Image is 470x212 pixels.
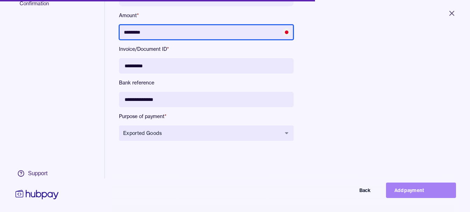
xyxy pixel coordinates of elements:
button: Back [309,183,379,198]
a: Support [14,166,60,181]
span: Exported Goods [123,130,281,137]
label: Purpose of payment [119,113,294,120]
div: Support [28,170,48,177]
button: Close [439,6,464,21]
label: Invoice/Document ID [119,46,294,53]
label: Bank reference [119,79,294,86]
button: Add payment [386,183,456,198]
label: Amount [119,12,294,19]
